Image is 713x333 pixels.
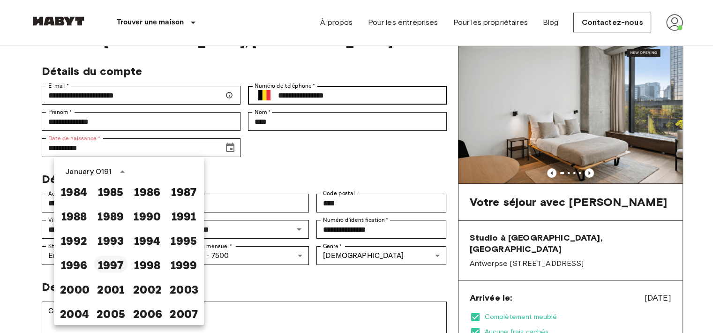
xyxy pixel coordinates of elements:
[255,85,274,105] button: Select country
[57,280,91,297] button: 2000
[130,231,164,248] button: 1994
[323,216,388,224] label: Numéro d'identification
[186,242,232,250] label: Revenu mensuel
[258,90,270,101] img: Belgium
[320,17,353,28] a: À propos
[114,164,130,180] button: year view is open, switch to calendar view
[65,166,112,177] div: January 0191
[94,231,128,248] button: 1993
[57,304,91,321] button: 2004
[130,304,164,321] button: 2006
[585,168,594,178] button: Previous image
[57,256,91,272] button: 1996
[94,280,128,297] button: 2001
[48,216,63,224] label: Ville
[458,34,683,183] img: Marketing picture of unit BE-23-003-013-001
[323,189,355,197] label: Code postal
[167,182,201,199] button: 1987
[42,220,172,239] div: Ville
[316,220,446,239] div: Numéro d'identification
[130,182,164,199] button: 1986
[42,280,155,294] span: Demandes spéciales
[368,17,438,28] a: Pour les entreprises
[94,207,128,224] button: 1989
[316,246,446,265] div: [DEMOGRAPHIC_DATA]
[293,223,306,236] button: Open
[94,304,128,321] button: 2005
[42,172,143,186] span: Détails personnels
[645,292,671,304] span: [DATE]
[130,256,164,272] button: 1998
[255,108,270,116] label: Nom
[48,189,73,198] label: Adresse
[167,256,201,272] button: 1999
[117,17,184,28] p: Trouver une maison
[666,14,683,31] img: avatar
[323,242,342,250] label: Genre
[94,256,128,272] button: 1997
[470,258,671,269] span: Antwerpse [STREET_ADDRESS]
[130,207,164,224] button: 1990
[48,108,72,116] label: Prénom
[316,194,446,212] div: Code postal
[167,280,201,297] button: 2003
[470,232,671,255] span: Studio à [GEOGRAPHIC_DATA], [GEOGRAPHIC_DATA]
[30,16,87,26] img: Habyt
[167,231,201,248] button: 1995
[543,17,559,28] a: Blog
[130,280,164,297] button: 2002
[42,86,240,105] div: E-mail
[547,168,556,178] button: Previous image
[255,82,315,90] label: Numéro de téléphone
[42,194,309,212] div: Adresse
[179,246,309,265] div: 5000 - 7500
[485,312,671,322] span: Complètement meublé
[167,207,201,224] button: 1991
[453,17,527,28] a: Pour les propriétaires
[167,304,201,321] button: 2007
[573,13,651,32] a: Contactez-nous
[221,138,240,157] button: Choose date, selected date is Jan 12, 191
[94,182,128,199] button: 1985
[48,242,92,250] label: Statut d'emploi
[48,82,69,90] label: E-mail
[248,112,447,131] div: Nom
[42,64,143,78] span: Détails du compte
[57,231,91,248] button: 1992
[470,195,668,209] span: Votre séjour avec [PERSON_NAME]
[470,292,512,303] span: Arrivée le:
[57,182,91,199] button: 1984
[42,112,240,131] div: Prénom
[42,246,172,265] div: Employed
[57,207,91,224] button: 1988
[48,134,100,143] label: Date de naissance
[225,91,233,99] svg: Assurez-vous que votre email est correct — nous vous enverrons les détails de votre réservation.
